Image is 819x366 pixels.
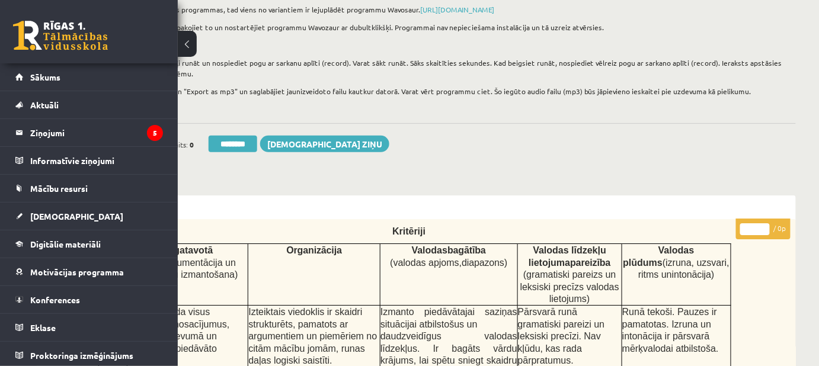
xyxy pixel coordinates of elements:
[15,63,163,91] a: Sākums
[30,119,163,146] legend: Ziņojumi
[380,307,517,329] span: Izmanto piedāvātajai saziņas situācijai atbilstošus un
[15,314,163,341] a: Eklase
[37,86,790,97] p: Izvēlaties no izvēlnes "File", tad "Export" un "Export as mp3" un saglabājiet jaunizveidoto failu...
[286,245,342,255] span: Organizācija
[127,307,230,365] span: Pilnībā izpilda visus uzdevuma nosacījumus, analizē uzdevumā un iedevumos piedāvāto informāciju.
[248,307,377,365] span: Izteiktais viedoklis ir skaidri strukturēts, pamatots ar argumentiem un piemēriem no citām mācību...
[623,245,695,268] span: Valodas plūdums
[518,307,605,365] span: Pārsvarā runā gramatiski pareizi un leksiski precīzi. Nav kļūdu, kas rada pārpratumus.
[622,307,719,354] span: Runā tekoši. Pauzes ir pamatotas. Izruna un intonācija ir pārsvarā mērķvalodai atbilstoša.
[30,99,59,110] span: Aktuāli
[390,258,507,268] span: (valodas apjoms,
[447,245,486,255] span: bagātība
[15,91,163,118] a: Aktuāli
[15,203,163,230] a: [DEMOGRAPHIC_DATA]
[420,5,494,14] a: [URL][DOMAIN_NAME]
[37,22,790,33] p: Lejuplādējiet programmas failu (arhīvu), atpakojiet to un nostartējiet programmu Wavozaur ar dubu...
[30,322,56,333] span: Eklase
[37,57,790,79] p: Startējiet programmu, sagatavojieties skaļi runāt un nospiediet pogu ar sarkanu aplīti (record). ...
[15,230,163,258] a: Digitālie materiāli
[13,21,108,50] a: Rīgas 1. Tālmācības vidusskola
[190,136,194,153] span: 0
[30,72,60,82] span: Sākums
[30,183,88,194] span: Mācību resursi
[462,258,507,268] span: diapazons)
[15,147,163,174] a: Informatīvie ziņojumi
[12,12,689,24] body: Bagātinātā teksta redaktors, wiswyg-editor-47434105349520-1760104435-224
[137,258,238,280] span: (argumentācija un iedevumu izmantošana)
[15,119,163,146] a: Ziņojumi5
[15,175,163,202] a: Mācību resursi
[520,269,619,304] span: (gramatiski pareizs un leksiski precīzs valodas lietojums)
[12,12,689,84] body: Bagātinātā teksta redaktors, wiswyg-editor-47434105349900-1760104435-340
[12,12,690,24] body: Bagātinātā teksta redaktors, wiswyg-editor-user-answer-47434104796280
[392,226,426,236] span: Kritēriji
[15,258,163,285] a: Motivācijas programma
[37,4,790,15] p: Ja Jums datorā nav savas skaņu ierakstošas programmas, tad viens no variantiem ir lejuplādēt prog...
[30,239,101,249] span: Digitālie materiāli
[529,245,610,268] span: Valodas līdzekļu lietojuma
[736,219,791,239] p: / 0p
[15,286,163,313] a: Konferences
[672,269,714,280] span: intonācija)
[30,267,124,277] span: Motivācijas programma
[412,245,486,255] span: Valodas
[30,211,123,221] span: [DEMOGRAPHIC_DATA]
[570,258,610,268] span: pareizība
[638,258,730,280] span: (izruna, uzsvari, ritms un
[30,350,133,361] span: Proktoringa izmēģinājums
[30,147,163,174] legend: Informatīvie ziņojumi
[147,125,163,141] i: 5
[30,294,80,305] span: Konferences
[260,136,389,152] a: [DEMOGRAPHIC_DATA] ziņu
